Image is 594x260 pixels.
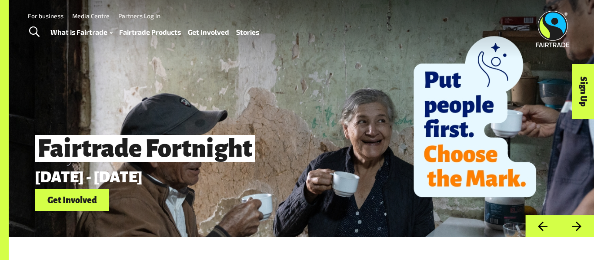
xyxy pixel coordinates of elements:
a: Toggle Search [23,21,45,43]
button: Previous [525,215,560,237]
a: Partners Log In [118,12,160,20]
a: Get Involved [35,189,109,211]
a: For business [28,12,63,20]
a: Media Centre [72,12,110,20]
img: Fairtrade Australia New Zealand logo [536,11,570,47]
a: Get Involved [188,26,229,39]
p: [DATE] - [DATE] [35,169,477,186]
a: What is Fairtrade [50,26,113,39]
span: Fairtrade Fortnight [35,135,255,162]
a: Fairtrade Products [119,26,181,39]
a: Stories [236,26,259,39]
button: Next [560,215,594,237]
